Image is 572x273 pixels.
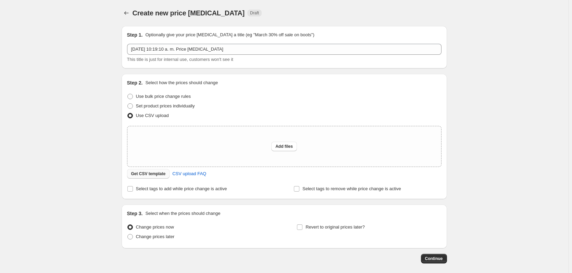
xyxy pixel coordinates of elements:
[127,57,233,62] span: This title is just for internal use, customers won't see it
[127,79,143,86] h2: Step 2.
[136,103,195,108] span: Set product prices individually
[133,9,245,17] span: Create new price [MEDICAL_DATA]
[145,210,220,217] p: Select when the prices should change
[250,10,259,16] span: Draft
[421,254,447,263] button: Continue
[136,224,174,230] span: Change prices now
[127,31,143,38] h2: Step 1.
[136,94,191,99] span: Use bulk price change rules
[136,113,169,118] span: Use CSV upload
[172,170,206,177] span: CSV upload FAQ
[127,210,143,217] h2: Step 3.
[136,186,227,191] span: Select tags to add while price change is active
[122,8,131,18] button: Price change jobs
[306,224,365,230] span: Revert to original prices later?
[145,31,314,38] p: Optionally give your price [MEDICAL_DATA] a title (eg "March 30% off sale on boots")
[127,169,170,179] button: Get CSV template
[275,144,293,149] span: Add files
[168,168,210,179] a: CSV upload FAQ
[127,44,442,55] input: 30% off holiday sale
[302,186,401,191] span: Select tags to remove while price change is active
[131,171,166,177] span: Get CSV template
[271,142,297,151] button: Add files
[145,79,218,86] p: Select how the prices should change
[136,234,175,239] span: Change prices later
[425,256,443,261] span: Continue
